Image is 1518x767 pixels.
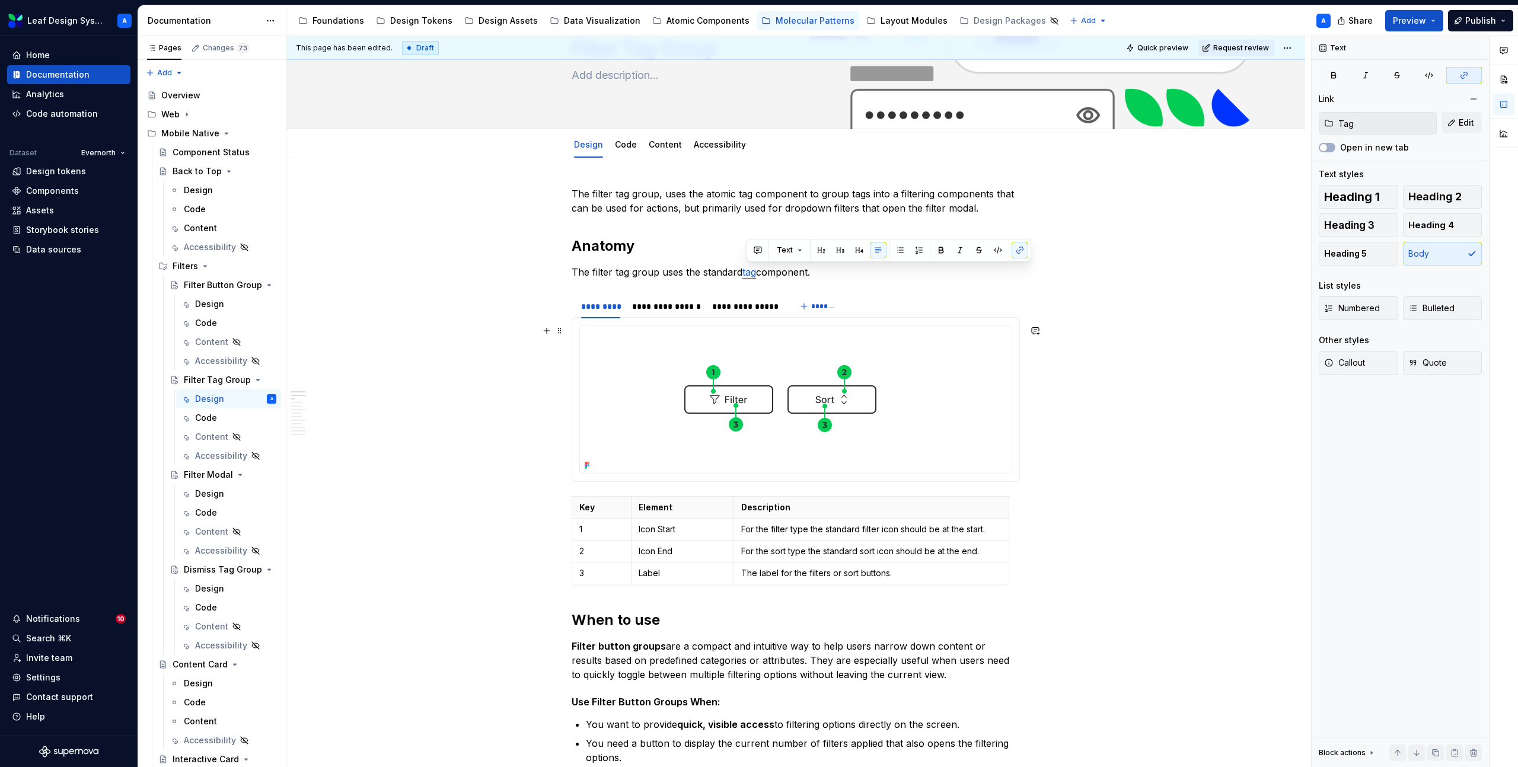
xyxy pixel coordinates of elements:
[7,201,130,220] a: Assets
[545,11,645,30] a: Data Visualization
[176,446,281,465] a: Accessibility
[26,204,54,216] div: Assets
[1403,296,1482,320] button: Bulleted
[1066,12,1111,29] button: Add
[176,427,281,446] a: Content
[195,583,224,595] div: Design
[165,219,281,238] a: Content
[639,501,726,513] p: Element
[157,68,172,78] span: Add
[694,139,746,149] a: Accessibility
[195,640,247,651] div: Accessibility
[184,241,236,253] div: Accessibility
[7,240,130,259] a: Data sources
[7,707,130,726] button: Help
[1081,16,1096,25] span: Add
[1465,15,1496,27] span: Publish
[1319,744,1376,761] div: Block actions
[564,15,640,27] div: Data Visualization
[165,560,281,579] a: Dismiss Tag Group
[165,370,281,389] a: Filter Tag Group
[26,632,71,644] div: Search ⌘K
[1331,10,1380,31] button: Share
[26,108,98,120] div: Code automation
[1324,219,1375,231] span: Heading 3
[1319,213,1398,237] button: Heading 3
[184,222,217,234] div: Content
[371,11,457,30] a: Design Tokens
[1137,43,1188,53] span: Quick preview
[195,317,217,329] div: Code
[39,746,98,758] svg: Supernova Logo
[142,65,187,81] button: Add
[165,712,281,731] a: Content
[1403,213,1482,237] button: Heading 4
[1393,15,1426,27] span: Preview
[1448,10,1513,31] button: Publish
[1319,242,1398,266] button: Heading 5
[26,691,93,703] div: Contact support
[195,545,247,557] div: Accessibility
[148,15,260,27] div: Documentation
[184,279,262,291] div: Filter Button Group
[176,598,281,617] a: Code
[1319,93,1334,105] div: Link
[76,145,130,161] button: Evernorth
[1319,296,1398,320] button: Numbered
[677,718,774,730] strong: quick, visible access
[479,15,538,27] div: Design Assets
[1459,117,1474,129] span: Edit
[1324,357,1365,369] span: Callout
[184,469,233,481] div: Filter Modal
[161,127,219,139] div: Mobile Native
[122,16,127,25] div: A
[1324,191,1380,203] span: Heading 1
[741,523,1002,535] p: For the filter type the standard filter icon should be at the start.
[7,104,130,123] a: Code automation
[1319,334,1369,346] div: Other styles
[165,693,281,712] a: Code
[1319,185,1398,209] button: Heading 1
[579,545,624,557] p: 2
[648,11,754,30] a: Atomic Components
[579,523,624,535] p: 1
[1122,40,1194,56] button: Quick preview
[610,132,642,156] div: Code
[195,298,224,310] div: Design
[26,711,45,723] div: Help
[7,46,130,65] a: Home
[296,43,393,53] span: This page has been edited.
[195,431,228,443] div: Content
[173,659,228,670] div: Content Card
[572,237,1020,255] h2: Anatomy
[7,162,130,181] a: Design tokens
[579,501,624,513] p: Key
[184,696,206,708] div: Code
[176,389,281,408] a: DesignA
[184,184,213,196] div: Design
[195,621,228,632] div: Content
[572,611,1020,629] h2: When to use
[195,507,217,519] div: Code
[572,640,666,652] strong: Filter button groups
[1408,191,1462,203] span: Heading 2
[666,15,750,27] div: Atomic Components
[142,124,281,143] div: Mobile Native
[142,86,281,105] a: Overview
[176,314,281,333] a: Code
[1442,112,1482,133] button: Edit
[649,139,682,149] a: Content
[741,545,1002,557] p: For the sort type the standard sort icon should be at the end.
[574,139,603,149] a: Design
[1324,302,1380,314] span: Numbered
[862,11,952,30] a: Layout Modules
[1319,351,1398,375] button: Callout
[580,325,981,474] img: aeb3a3a7-892a-4fd4-b8bc-bb98e0d304c7.png
[572,265,1020,279] p: The filter tag group uses the standard component.
[81,148,116,158] span: Evernorth
[1319,748,1366,758] div: Block actions
[742,266,756,278] a: tag
[7,629,130,648] button: Search ⌘K
[294,11,369,30] a: Foundations
[154,655,281,674] a: Content Card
